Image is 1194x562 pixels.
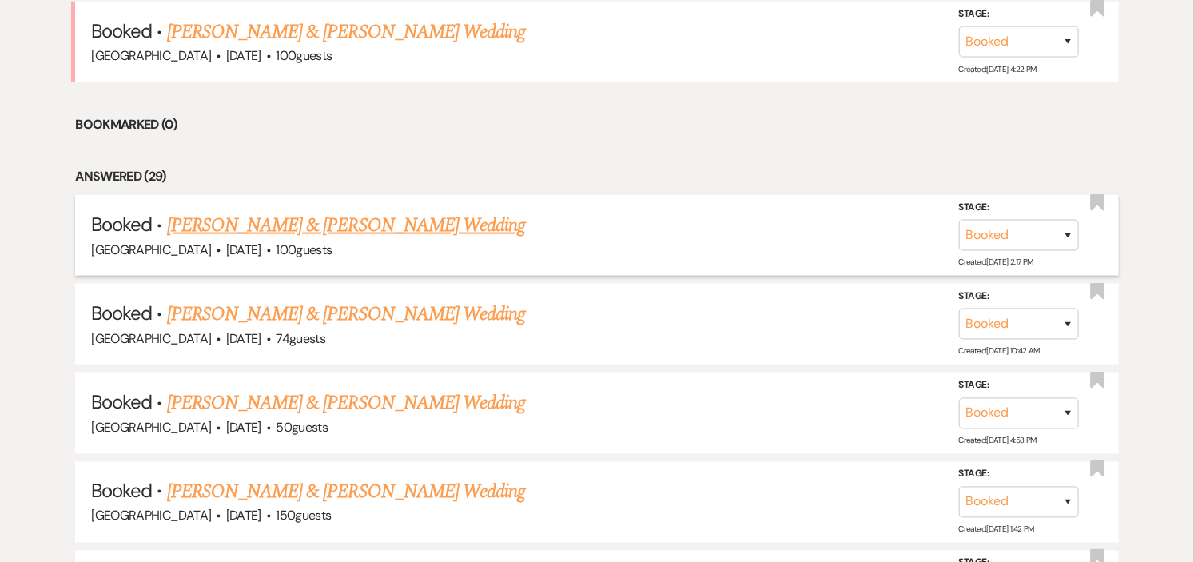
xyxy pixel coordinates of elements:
[91,508,211,524] span: [GEOGRAPHIC_DATA]
[959,435,1037,445] span: Created: [DATE] 4:53 PM
[959,257,1033,268] span: Created: [DATE] 2:17 PM
[75,114,1119,135] li: Bookmarked (0)
[226,330,261,347] span: [DATE]
[91,47,211,64] span: [GEOGRAPHIC_DATA]
[167,18,525,46] a: [PERSON_NAME] & [PERSON_NAME] Wedding
[959,466,1079,484] label: Stage:
[959,289,1079,306] label: Stage:
[91,330,211,347] span: [GEOGRAPHIC_DATA]
[91,18,152,43] span: Booked
[959,199,1079,217] label: Stage:
[276,330,325,347] span: 74 guests
[91,212,152,237] span: Booked
[276,241,332,258] span: 100 guests
[226,47,261,64] span: [DATE]
[959,377,1079,395] label: Stage:
[276,47,332,64] span: 100 guests
[226,419,261,436] span: [DATE]
[959,346,1040,357] span: Created: [DATE] 10:42 AM
[91,389,152,414] span: Booked
[959,6,1079,23] label: Stage:
[167,478,525,507] a: [PERSON_NAME] & [PERSON_NAME] Wedding
[91,419,211,436] span: [GEOGRAPHIC_DATA]
[91,241,211,258] span: [GEOGRAPHIC_DATA]
[91,479,152,504] span: Booked
[226,508,261,524] span: [DATE]
[167,211,525,240] a: [PERSON_NAME] & [PERSON_NAME] Wedding
[226,241,261,258] span: [DATE]
[167,389,525,417] a: [PERSON_NAME] & [PERSON_NAME] Wedding
[167,300,525,329] a: [PERSON_NAME] & [PERSON_NAME] Wedding
[75,166,1119,187] li: Answered (29)
[276,419,328,436] span: 50 guests
[91,301,152,325] span: Booked
[276,508,331,524] span: 150 guests
[959,524,1034,535] span: Created: [DATE] 1:42 PM
[959,64,1037,74] span: Created: [DATE] 4:22 PM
